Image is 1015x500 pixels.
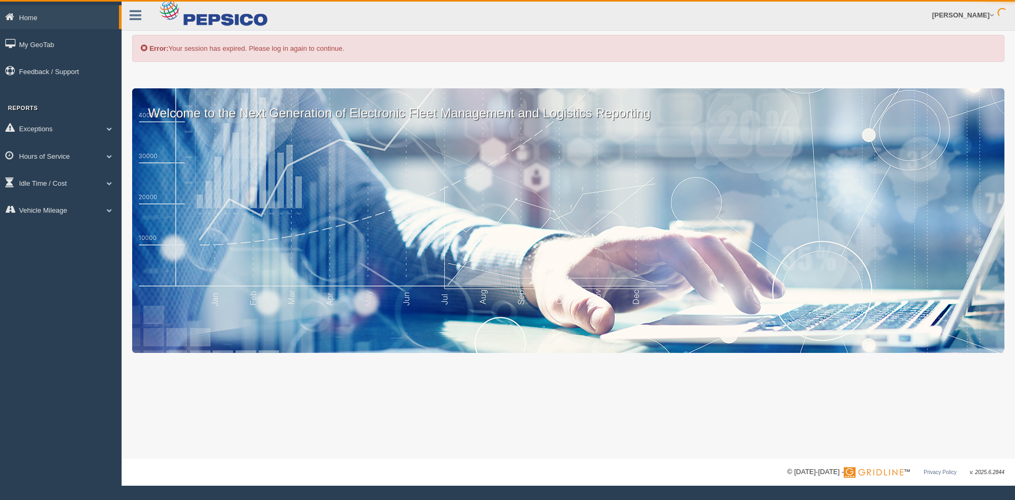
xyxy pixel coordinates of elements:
b: Error: [150,44,169,52]
div: © [DATE]-[DATE] - ™ [787,467,1004,478]
a: Privacy Policy [924,469,956,475]
span: v. 2025.6.2844 [970,469,1004,475]
img: Gridline [844,467,903,478]
p: Welcome to the Next Generation of Electronic Fleet Management and Logistics Reporting [132,88,1004,122]
div: Your session has expired. Please log in again to continue. [132,35,1004,62]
